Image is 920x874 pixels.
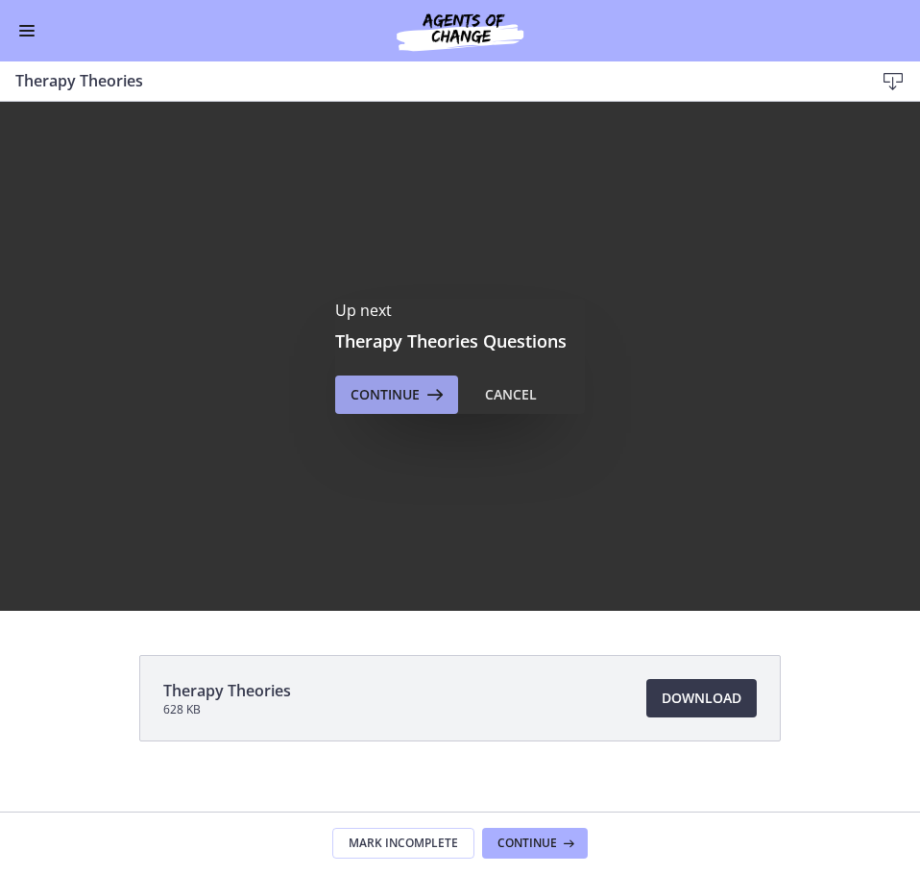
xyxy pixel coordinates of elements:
div: Cancel [485,383,537,406]
button: Continue [482,828,588,859]
span: Continue [497,836,557,851]
span: Therapy Theories [163,679,291,702]
h3: Therapy Theories Questions [335,329,585,352]
span: Download [662,687,741,710]
span: Continue [351,383,420,406]
img: Agents of Change [345,8,575,54]
p: Up next [335,299,585,322]
h3: Therapy Theories [15,69,843,92]
button: Continue [335,376,458,414]
span: 628 KB [163,702,291,717]
button: Cancel [470,376,552,414]
button: Enable menu [15,19,38,42]
button: Mark Incomplete [332,828,474,859]
a: Download [646,679,757,717]
span: Mark Incomplete [349,836,458,851]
